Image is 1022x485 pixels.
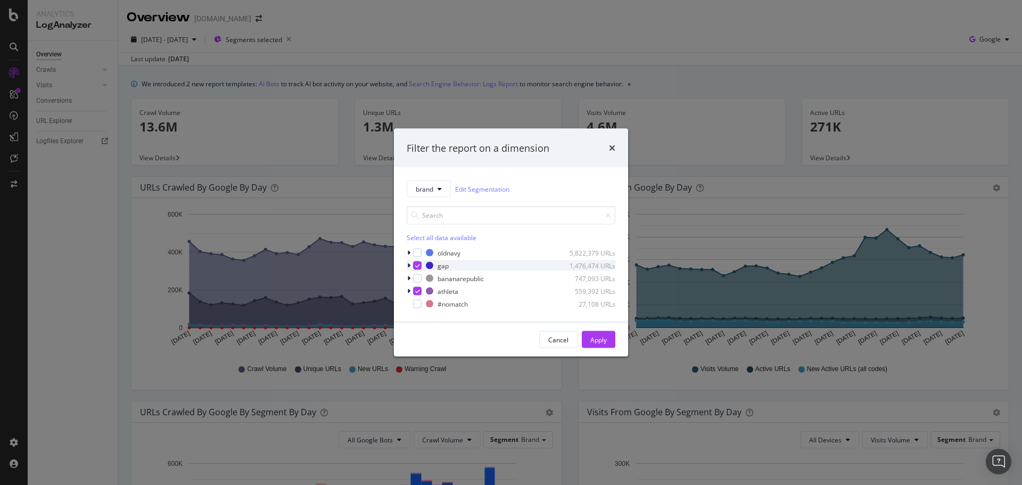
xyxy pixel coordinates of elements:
div: 1,476,474 URLs [563,261,615,270]
button: brand [407,180,451,198]
div: 747,093 URLs [563,274,615,283]
div: oldnavy [438,248,460,257]
div: 559,392 URLs [563,286,615,295]
input: Search [407,206,615,225]
div: modal [394,128,628,357]
div: Select all data available [407,233,615,242]
div: gap [438,261,449,270]
div: 5,822,379 URLs [563,248,615,257]
button: Cancel [539,331,578,348]
div: #nomatch [438,299,468,308]
div: bananarepublic [438,274,484,283]
a: Edit Segmentation [455,183,509,194]
div: Open Intercom Messenger [986,449,1011,474]
button: Apply [582,331,615,348]
div: athleta [438,286,458,295]
div: times [609,141,615,155]
div: Apply [590,335,607,344]
div: 27,108 URLs [563,299,615,308]
div: Cancel [548,335,568,344]
div: Filter the report on a dimension [407,141,549,155]
span: brand [416,184,433,193]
